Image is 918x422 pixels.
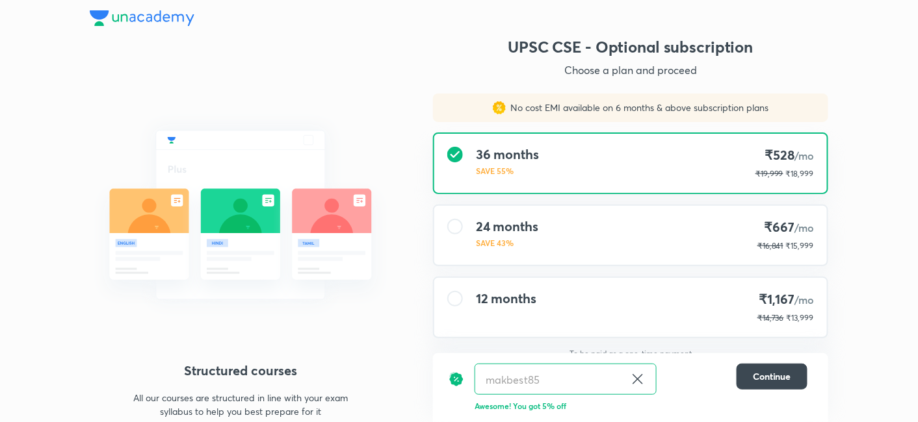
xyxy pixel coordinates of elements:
[476,165,539,177] p: SAVE 55%
[423,349,839,359] p: To be paid as a one-time payment
[757,291,814,308] h4: ₹1,167
[476,219,538,234] h4: 24 months
[794,221,814,234] span: /mo
[475,364,625,395] input: Have a referral code?
[433,36,828,57] h3: UPSC CSE - Optional subscription
[493,101,506,114] img: sales discount
[787,313,814,323] span: ₹13,999
[475,400,807,412] p: Awesome! You got 5% off
[90,361,391,380] h4: Structured courses
[786,169,814,179] span: ₹18,999
[757,312,784,324] p: ₹14,736
[476,291,536,306] h4: 12 months
[794,149,814,162] span: /mo
[757,240,783,252] p: ₹16,841
[90,10,194,26] img: Company Logo
[755,147,814,164] h4: ₹528
[753,370,791,383] span: Continue
[794,293,814,306] span: /mo
[506,101,769,114] p: No cost EMI available on 6 months & above subscription plans
[476,147,539,162] h4: 36 months
[786,241,814,251] span: ₹15,999
[476,237,538,249] p: SAVE 43%
[737,364,807,390] button: Continue
[127,391,354,418] p: All our courses are structured in line with your exam syllabus to help you best prepare for it
[449,364,464,395] img: discount
[755,168,783,180] p: ₹19,999
[433,62,828,78] p: Choose a plan and proceed
[757,219,814,236] h4: ₹667
[90,102,391,328] img: daily_live_classes_be8fa5af21.svg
